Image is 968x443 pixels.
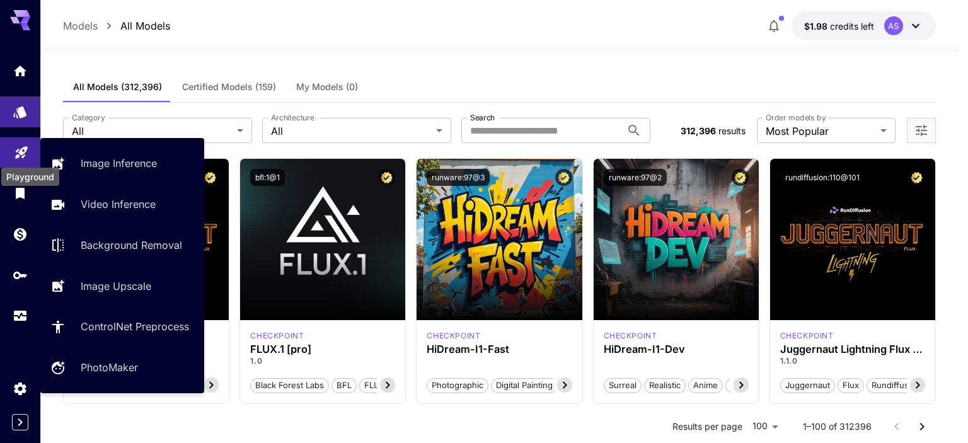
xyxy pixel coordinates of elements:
[427,379,488,392] span: Photographic
[182,81,276,93] span: Certified Models (159)
[13,59,28,75] div: Home
[909,414,935,439] button: Go to next page
[332,379,356,392] span: BFL
[251,379,328,392] span: Black Forest Labs
[250,330,304,342] p: checkpoint
[13,267,28,283] div: API Keys
[781,379,834,392] span: juggernaut
[12,414,28,430] button: Expand sidebar
[427,330,480,342] div: HiDream Fast
[689,379,722,392] span: Anime
[780,355,925,367] p: 1.1.0
[63,18,98,33] p: Models
[766,124,875,139] span: Most Popular
[427,330,480,342] p: checkpoint
[40,270,204,301] a: Image Upscale
[13,381,28,396] div: Settings
[780,330,834,342] div: FLUX.1 D
[804,20,874,33] div: $1.9772
[780,343,925,355] h3: Juggernaut Lightning Flux by RunDiffusion
[40,230,204,261] a: Background Removal
[14,141,29,156] div: Playground
[672,420,742,433] p: Results per page
[250,355,395,367] p: 1.0
[604,169,667,186] button: runware:97@2
[13,100,28,116] div: Models
[81,319,189,334] p: ControlNet Preprocess
[604,379,641,392] span: Surreal
[250,343,395,355] h3: FLUX.1 [pro]
[718,125,746,136] span: results
[120,18,170,33] p: All Models
[766,112,826,123] label: Order models by
[81,238,182,253] p: Background Removal
[732,169,749,186] button: Certified Model – Vetted for best performance and includes a commercial license.
[780,169,865,186] button: rundiffusion:110@101
[747,417,783,435] div: 100
[72,124,232,139] span: All
[908,169,925,186] button: Certified Model – Vetted for best performance and includes a commercial license.
[40,189,204,220] a: Video Inference
[250,169,285,186] button: bfl:1@1
[296,81,358,93] span: My Models (0)
[555,169,572,186] button: Certified Model – Vetted for best performance and includes a commercial license.
[681,125,716,136] span: 312,396
[884,16,903,35] div: AS
[40,148,204,179] a: Image Inference
[81,197,156,212] p: Video Inference
[73,81,162,93] span: All Models (312,396)
[780,330,834,342] p: checkpoint
[81,360,138,375] p: PhotoMaker
[40,352,204,383] a: PhotoMaker
[470,112,495,123] label: Search
[830,21,874,32] span: credits left
[271,124,431,139] span: All
[1,168,59,186] div: Playground
[726,379,765,392] span: Stylized
[604,330,657,342] p: checkpoint
[427,169,490,186] button: runware:97@3
[13,185,28,201] div: Library
[72,112,105,123] label: Category
[604,343,749,355] h3: HiDream-I1-Dev
[604,330,657,342] div: HiDream Dev
[792,11,936,40] button: $1.9772
[13,304,28,319] div: Usage
[838,379,863,392] span: flux
[81,156,157,171] p: Image Inference
[271,112,314,123] label: Architecture
[867,379,925,392] span: rundiffusion
[250,330,304,342] div: fluxpro
[360,379,417,392] span: FLUX.1 [pro]
[427,343,572,355] h3: HiDream-I1-Fast
[40,311,204,342] a: ControlNet Preprocess
[81,279,151,294] p: Image Upscale
[645,379,685,392] span: Realistic
[63,18,170,33] nav: breadcrumb
[804,21,830,32] span: $1.98
[492,379,557,392] span: Digital Painting
[202,169,219,186] button: Certified Model – Vetted for best performance and includes a commercial license.
[803,420,872,433] p: 1–100 of 312396
[13,226,28,242] div: Wallet
[378,169,395,186] button: Certified Model – Vetted for best performance and includes a commercial license.
[914,123,929,139] button: Open more filters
